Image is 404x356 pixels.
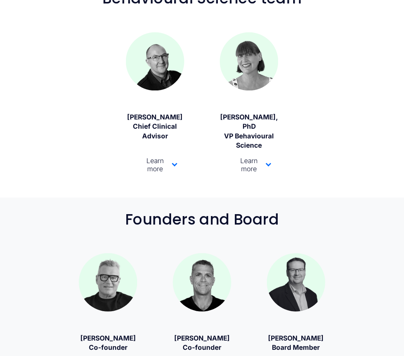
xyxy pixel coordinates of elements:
strong: [PERSON_NAME] Co-founder [174,334,230,351]
span: Learn more [227,157,266,173]
h2: Founders and Board [16,211,388,228]
strong: [PERSON_NAME], PhD VP Behavioural Science [220,113,280,149]
span: Learn more [133,157,172,173]
strong: [PERSON_NAME] Chief Clinical Advisor [127,113,183,140]
strong: [PERSON_NAME] Co-founder [80,334,136,351]
button: Learn more [126,145,184,184]
strong: [PERSON_NAME] Board Member [268,334,324,351]
button: Learn more [220,145,278,184]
